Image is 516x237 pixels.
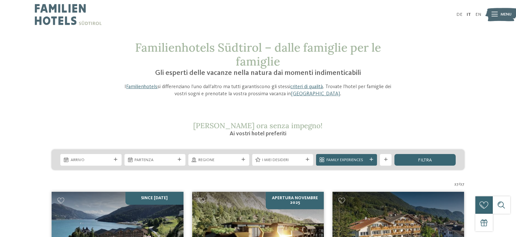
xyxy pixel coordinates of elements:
span: [PERSON_NAME] ora senza impegno! [193,121,322,130]
span: Partenza [134,157,175,163]
a: IT [467,12,471,17]
span: Regione [198,157,239,163]
a: [GEOGRAPHIC_DATA] [291,91,340,97]
span: Family Experiences [326,157,367,163]
span: Arrivo [71,157,111,163]
a: EN [475,12,481,17]
span: 27 [454,181,459,187]
p: I si differenziano l’uno dall’altro ma tutti garantiscono gli stessi . Trovate l’hotel per famigl... [120,83,396,98]
span: Ai vostri hotel preferiti [230,131,286,137]
span: 27 [460,181,464,187]
a: Familienhotels [126,84,157,89]
span: / [459,181,460,187]
a: criteri di qualità [290,84,323,89]
span: I miei desideri [262,157,303,163]
span: Familienhotels Südtirol – dalle famiglie per le famiglie [135,40,381,69]
a: DE [456,12,462,17]
span: Gli esperti delle vacanze nella natura dai momenti indimenticabili [155,69,361,77]
span: Menu [501,12,511,17]
span: filtra [418,158,432,162]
